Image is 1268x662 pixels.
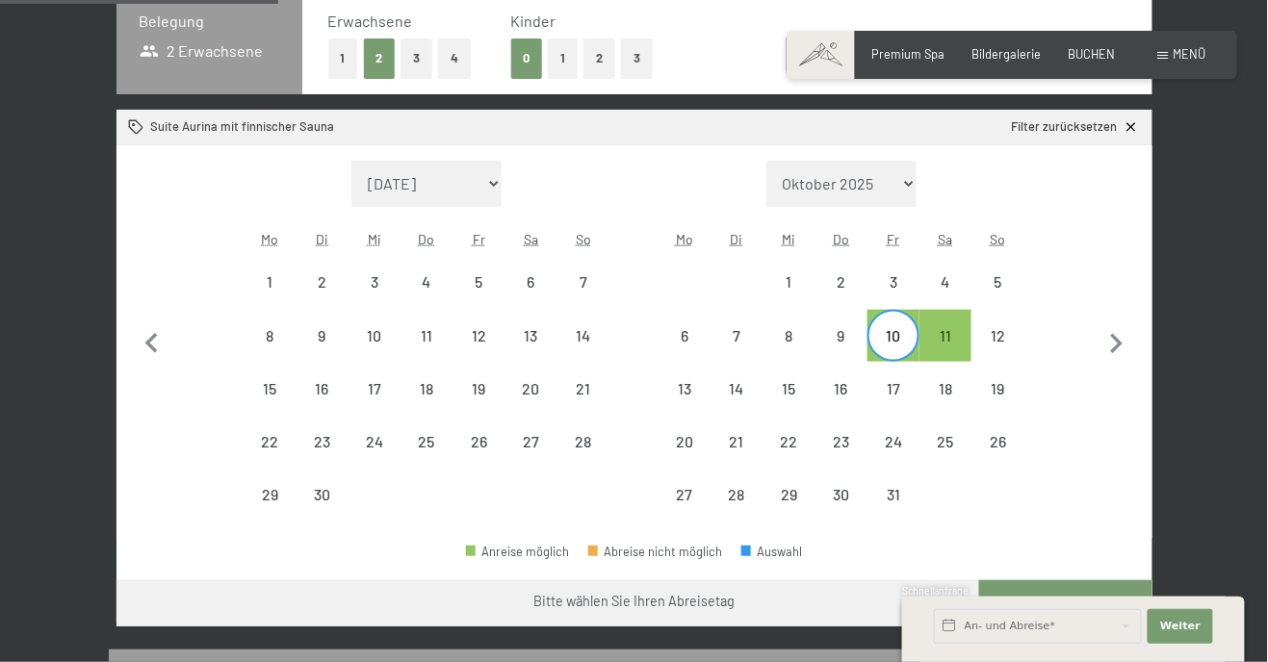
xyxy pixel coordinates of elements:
div: Abreise nicht möglich [815,469,867,521]
div: Abreise nicht möglich [971,256,1023,308]
div: 21 [712,434,761,482]
div: Abreise nicht möglich [659,416,711,468]
div: Sat Sep 06 2025 [505,256,557,308]
div: Sun Oct 05 2025 [971,256,1023,308]
abbr: Freitag [888,231,900,247]
div: 26 [973,434,1022,482]
button: 2 [364,38,396,78]
div: Abreise nicht möglich [659,363,711,415]
div: Wed Oct 29 2025 [763,469,815,521]
div: Mon Sep 22 2025 [244,416,296,468]
div: Abreise nicht möglich [588,546,723,558]
div: Mon Sep 01 2025 [244,256,296,308]
div: Mon Oct 13 2025 [659,363,711,415]
div: Tue Sep 16 2025 [297,363,349,415]
div: 5 [973,274,1022,322]
div: Fri Oct 17 2025 [867,363,919,415]
div: 4 [921,274,970,322]
div: Fri Sep 05 2025 [453,256,505,308]
button: 1 [548,38,578,78]
div: Tue Sep 02 2025 [297,256,349,308]
div: Abreise nicht möglich [297,363,349,415]
div: Sat Oct 25 2025 [919,416,971,468]
div: Thu Oct 02 2025 [815,256,867,308]
div: Abreise nicht möglich [244,256,296,308]
a: Bildergalerie [972,46,1042,62]
div: Thu Sep 18 2025 [401,363,453,415]
div: 30 [298,487,347,535]
abbr: Samstag [524,231,538,247]
button: Weiter [1148,609,1213,644]
div: 29 [246,487,294,535]
div: Abreise nicht möglich [763,310,815,362]
abbr: Samstag [939,231,953,247]
div: Tue Sep 09 2025 [297,310,349,362]
div: Abreise nicht möglich [401,416,453,468]
div: Abreise möglich [867,310,919,362]
div: Wed Oct 15 2025 [763,363,815,415]
button: 0 [511,38,543,78]
div: 8 [764,328,813,376]
div: 26 [454,434,503,482]
div: 3 [350,274,399,322]
div: 19 [973,381,1022,429]
div: Abreise nicht möglich [867,363,919,415]
div: Sun Sep 21 2025 [557,363,609,415]
div: 6 [507,274,556,322]
div: 12 [454,328,503,376]
div: 6 [660,328,709,376]
button: Nächster Monat [1097,161,1137,522]
div: Tue Oct 28 2025 [711,469,763,521]
div: Wed Sep 03 2025 [349,256,401,308]
div: 19 [454,381,503,429]
div: 16 [298,381,347,429]
div: 18 [402,381,451,429]
abbr: Mittwoch [782,231,795,247]
div: Abreise nicht möglich [453,416,505,468]
div: Abreise nicht möglich [349,310,401,362]
div: 9 [817,328,866,376]
div: Abreise nicht möglich [919,416,971,468]
div: Abreise nicht möglich [711,310,763,362]
abbr: Mittwoch [368,231,381,247]
div: Wed Sep 17 2025 [349,363,401,415]
div: 22 [764,434,813,482]
div: 9 [298,328,347,376]
div: Abreise nicht möglich [971,416,1023,468]
div: Abreise nicht möglich [453,363,505,415]
div: 13 [507,328,556,376]
a: Premium Spa [872,46,945,62]
div: 23 [817,434,866,482]
div: 25 [402,434,451,482]
div: Abreise nicht möglich [401,256,453,308]
div: 2 [298,274,347,322]
div: Abreise nicht möglich [763,256,815,308]
div: Abreise nicht möglich [557,310,609,362]
div: Fri Oct 10 2025 [867,310,919,362]
div: 22 [246,434,294,482]
div: Mon Oct 27 2025 [659,469,711,521]
div: Abreise nicht möglich [867,469,919,521]
span: Weiter [1160,619,1201,634]
div: Thu Sep 04 2025 [401,256,453,308]
div: 2 [817,274,866,322]
div: 8 [246,328,294,376]
div: Abreise nicht möglich [659,310,711,362]
div: Fri Oct 03 2025 [867,256,919,308]
div: Fri Oct 24 2025 [867,416,919,468]
div: 21 [559,381,608,429]
button: 2 [583,38,615,78]
abbr: Montag [676,231,693,247]
div: Mon Oct 06 2025 [659,310,711,362]
div: Abreise nicht möglich [919,256,971,308]
div: 1 [246,274,294,322]
button: 1 [328,38,358,78]
div: Sat Oct 18 2025 [919,363,971,415]
div: Mon Sep 15 2025 [244,363,296,415]
div: Mon Oct 20 2025 [659,416,711,468]
div: Abreise nicht möglich [244,310,296,362]
div: Abreise nicht möglich [867,416,919,468]
div: Tue Oct 14 2025 [711,363,763,415]
h3: Belegung [140,11,280,32]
